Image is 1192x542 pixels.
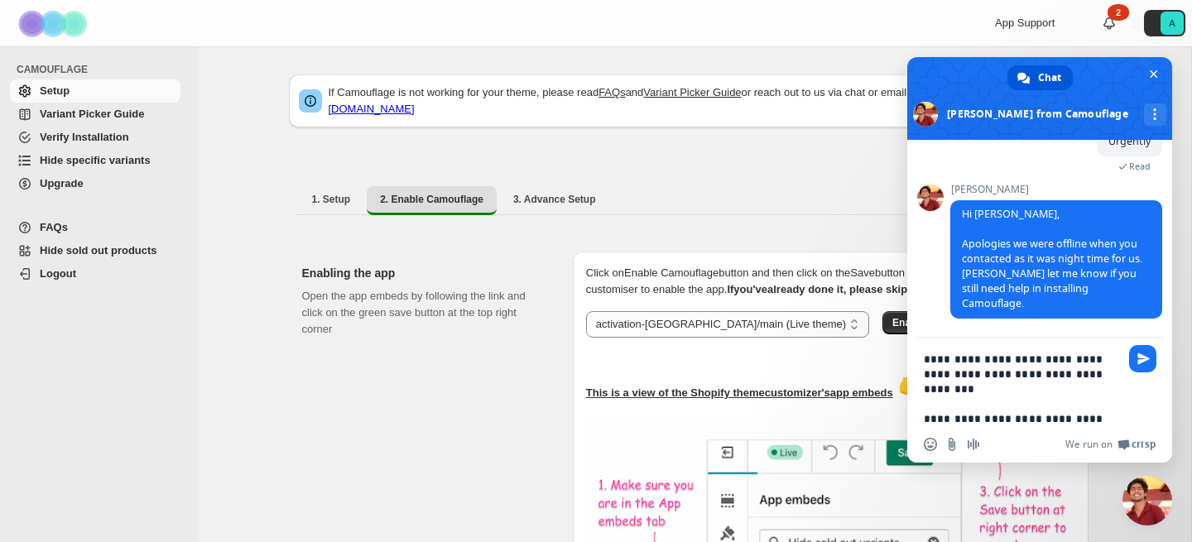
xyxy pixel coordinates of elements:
[962,207,1142,310] span: Hi [PERSON_NAME], Apologies we were offline when you contacted as it was night time for us. [PERS...
[10,149,180,172] a: Hide specific variants
[1065,438,1113,451] span: We run on
[967,438,980,451] span: Audio message
[40,221,68,233] span: FAQs
[924,352,1119,426] textarea: Compose your message...
[40,154,151,166] span: Hide specific variants
[40,267,76,280] span: Logout
[10,262,180,285] a: Logout
[945,438,959,451] span: Send a file
[1038,65,1061,90] span: Chat
[1161,12,1184,35] span: Avatar with initials A
[40,108,144,120] span: Variant Picker Guide
[727,283,907,295] b: If you've already done it, please skip
[513,193,596,206] span: 3. Advance Setup
[1144,10,1185,36] button: Avatar with initials A
[892,316,984,329] span: Enable Camouflage
[586,386,893,399] u: This is a view of the Shopify theme customizer's app embeds
[312,193,351,206] span: 1. Setup
[1132,438,1156,451] span: Crisp
[882,316,994,329] a: Enable Camouflage
[10,216,180,239] a: FAQs
[1145,65,1162,83] span: Close chat
[10,79,180,103] a: Setup
[950,184,1162,195] span: [PERSON_NAME]
[1065,438,1156,451] a: We run onCrisp
[896,377,922,401] span: 👇
[1169,18,1175,28] text: A
[380,193,483,206] span: 2. Enable Camouflage
[1108,134,1151,148] span: Urgently
[302,265,546,281] h2: Enabling the app
[10,103,180,126] a: Variant Picker Guide
[10,239,180,262] a: Hide sold out products
[13,1,96,46] img: Camouflage
[598,86,626,98] a: FAQs
[17,63,187,76] span: CAMOUFLAGE
[329,84,1079,118] p: If Camouflage is not working for your theme, please read and or reach out to us via chat or email:
[1144,103,1166,126] div: More channels
[40,177,84,189] span: Upgrade
[1122,476,1172,525] div: Close chat
[1101,15,1117,31] a: 2
[1007,65,1073,90] div: Chat
[10,172,180,195] a: Upgrade
[882,311,994,334] button: Enable Camouflage
[1108,4,1129,21] div: 2
[1129,161,1151,172] span: Read
[40,244,157,257] span: Hide sold out products
[10,126,180,149] a: Verify Installation
[1129,345,1156,372] span: Send
[924,438,937,451] span: Insert an emoji
[586,265,1075,298] p: Click on Enable Camouflage button and then click on the Save button at top-right corner in the th...
[643,86,741,98] a: Variant Picker Guide
[40,84,70,97] span: Setup
[40,131,129,143] span: Verify Installation
[995,17,1055,29] span: App Support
